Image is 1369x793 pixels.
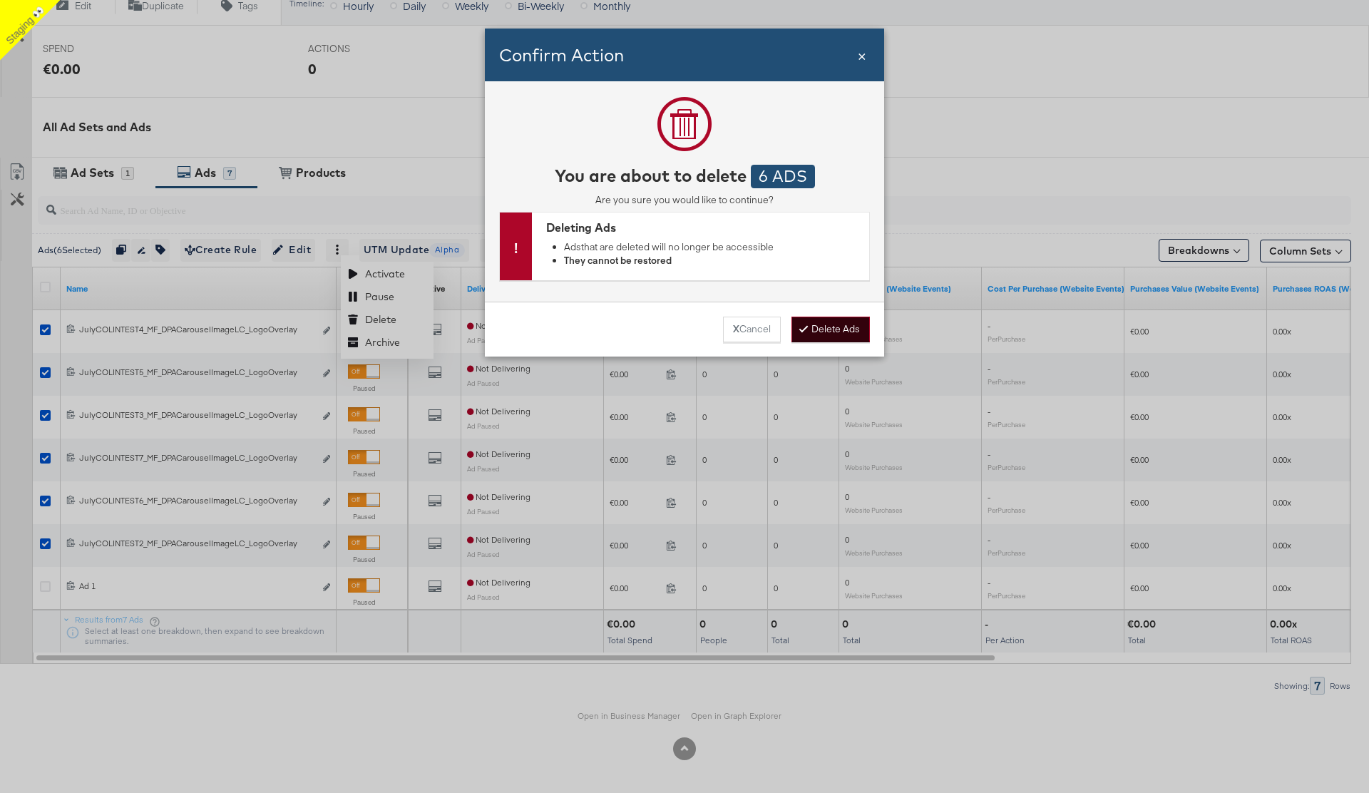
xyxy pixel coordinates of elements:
[595,193,774,207] div: Are you sure you would like to continue?
[858,45,866,66] div: Close
[499,44,624,66] span: Confirm Action
[733,322,739,336] strong: X
[555,163,815,188] div: You are about to
[564,241,862,255] li: Ads that are deleted will no longer be accessible
[692,165,751,186] strong: delete
[723,317,781,342] button: Cancel
[858,45,866,64] span: ×
[791,317,870,342] button: Delete Ads
[564,254,672,267] strong: They cannot be restored
[751,165,815,188] div: 6 Ads
[546,220,862,236] div: Deleting Ads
